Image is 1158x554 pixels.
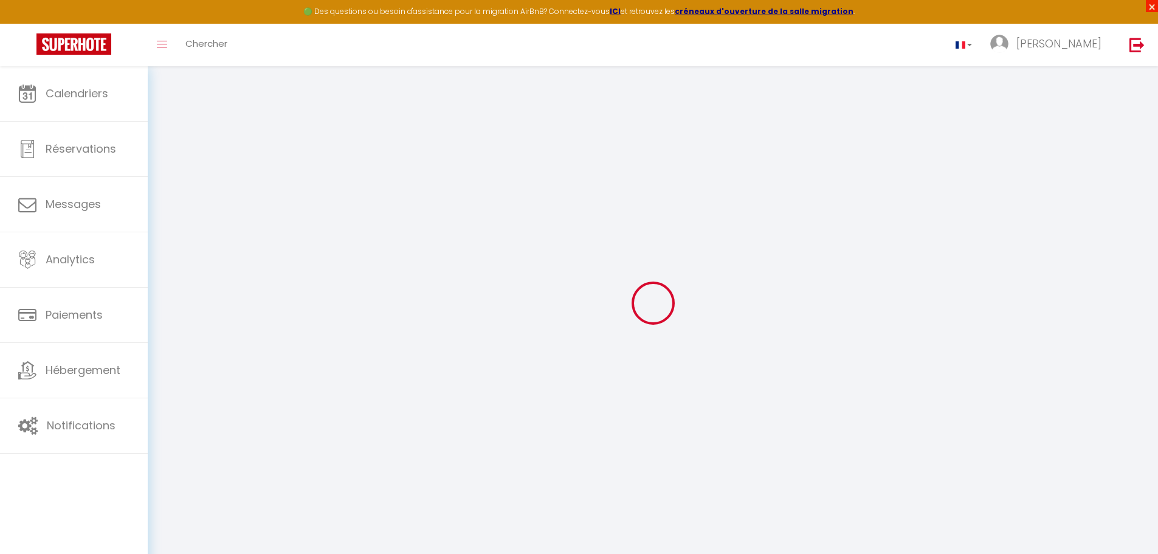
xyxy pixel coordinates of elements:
span: Réservations [46,141,116,156]
img: logout [1129,37,1145,52]
a: Chercher [176,24,236,66]
span: Analytics [46,252,95,267]
span: Notifications [47,418,115,433]
iframe: Chat [1106,499,1149,545]
span: Paiements [46,307,103,322]
span: Calendriers [46,86,108,101]
span: Messages [46,196,101,212]
img: Super Booking [36,33,111,55]
img: ... [990,35,1008,53]
button: Ouvrir le widget de chat LiveChat [10,5,46,41]
a: ... [PERSON_NAME] [981,24,1117,66]
span: Hébergement [46,362,120,378]
a: créneaux d'ouverture de la salle migration [675,6,853,16]
span: [PERSON_NAME] [1016,36,1101,51]
span: Chercher [185,37,227,50]
a: ICI [610,6,621,16]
